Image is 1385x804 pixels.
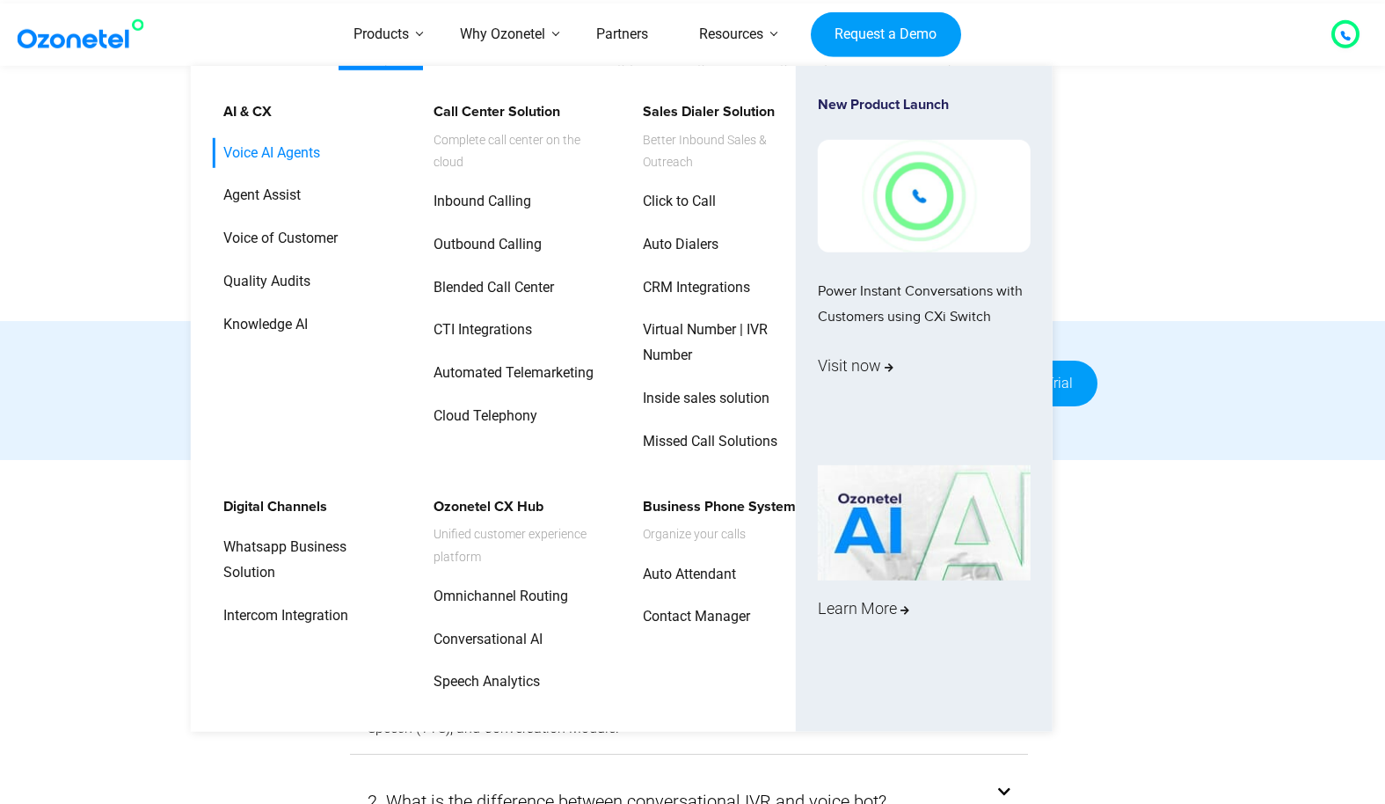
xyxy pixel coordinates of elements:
a: Learn More [818,465,1031,701]
a: Why Ozonetel [434,4,571,66]
a: Speech Analytics [422,667,543,698]
a: Knowledge AI [212,310,310,340]
img: AI [818,465,1031,581]
a: Conversational AI [422,624,545,654]
a: Digital Channels [212,491,330,522]
span: Learn More [818,595,909,623]
a: CRM Integrations [631,272,753,303]
a: Partners [571,4,674,66]
span: Voice bots are advanced tools that enable communication with users through spoken language. They ... [368,618,995,735]
span: Better Inbound Sales & Outreach [643,128,816,172]
a: Sales Dialer SolutionBetter Inbound Sales & Outreach [631,97,819,176]
a: Quality Audits [212,267,313,297]
a: Call Center SolutionComplete call center on the cloud [422,97,609,176]
a: Resources [674,4,789,66]
a: Omnichannel Routing [422,581,571,612]
a: Auto Dialers [631,230,721,260]
a: CTI Integrations [422,315,535,346]
a: Cloud Telephony [422,401,540,432]
a: Ozonetel CX HubUnified customer experience platform [422,491,609,570]
a: Voice of Customer [212,223,340,254]
a: Business Phone SystemOrganize your calls [631,491,798,548]
a: Contact Manager [631,602,753,632]
a: Products [328,4,434,66]
a: Agent Assist [212,180,303,211]
a: Virtual Number | IVR Number [631,315,819,371]
a: Outbound Calling [422,230,544,260]
span: Organize your calls [643,523,796,545]
a: Whatsapp Business Solution [212,532,399,588]
a: Automated Telemarketing [422,358,596,389]
a: Voice AI Agents [212,137,323,168]
a: Click to Call [631,186,718,217]
a: New Product LaunchPower Instant Conversations with Customers using CXi SwitchVisit now [818,97,1031,458]
a: AI & CX [212,97,274,128]
img: New-Project-17.png [818,140,1031,252]
a: Request a Demo [811,11,961,57]
a: Missed Call Solutions [631,427,780,457]
a: Intercom Integration [212,601,351,632]
a: Blended Call Center [422,272,557,303]
a: Inside sales solution [631,384,772,414]
span: Visit now [818,352,893,380]
a: Inbound Calling [422,186,534,217]
span: Complete call center on the cloud [434,128,607,172]
span: Unified customer experience platform [434,523,607,567]
a: Auto Attendant [631,559,739,589]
